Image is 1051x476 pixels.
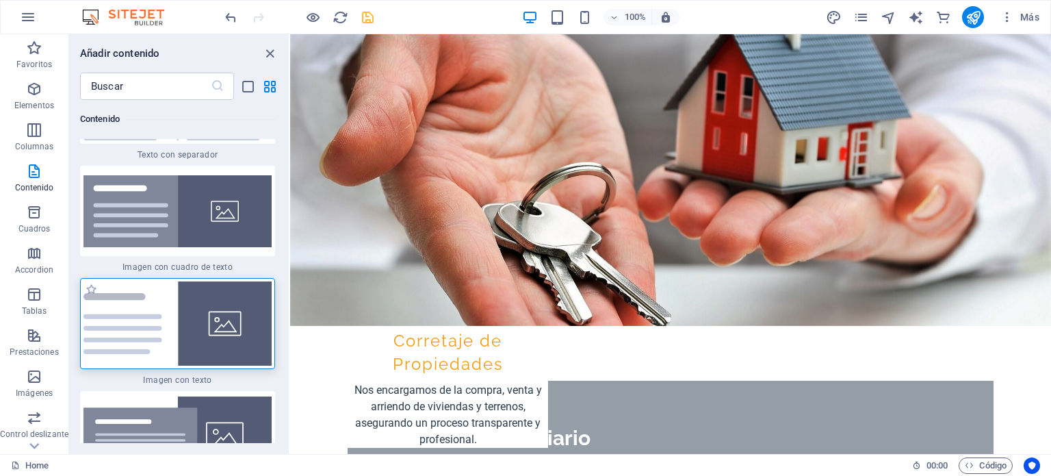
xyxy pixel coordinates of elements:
p: Accordion [15,264,53,275]
a: Home [11,458,49,474]
i: Al redimensionar, ajustar el nivel de zoom automáticamente para ajustarse al dispositivo elegido. [660,11,672,23]
h6: Contenido [80,111,275,127]
p: Contenido [15,182,54,193]
i: Volver a cargar página [333,10,348,25]
button: text_generator [907,9,924,25]
button: Código [959,458,1013,474]
input: Buscar [80,73,211,100]
span: Imagen con texto [80,375,275,386]
span: Texto con separador [80,149,275,160]
p: Columnas [15,141,54,152]
div: Imagen con cuadro de texto [80,166,275,273]
i: Páginas (Ctrl+Alt+S) [853,10,869,25]
span: Añadir a favoritos [86,284,97,295]
i: Deshacer: Insertar activos de preajuste (Ctrl+Z) [223,10,239,25]
i: Publicar [965,10,981,25]
button: close panel [261,45,278,62]
button: list-view [239,78,256,95]
img: image-with-text-box.svg [83,175,272,247]
p: Elementos [14,100,54,111]
i: Navegador [881,10,896,25]
h6: Añadir contenido [80,45,159,62]
button: grid-view [261,78,278,95]
span: Código [965,458,1007,474]
i: AI Writer [908,10,924,25]
span: : [936,460,938,471]
img: text-image-overlap.svg [83,397,272,476]
button: reload [332,9,348,25]
div: Imagen con texto [80,278,275,386]
button: publish [962,6,984,28]
p: Tablas [22,305,47,316]
img: text-with-image-v4.svg [83,281,272,366]
span: Imagen con cuadro de texto [80,262,275,273]
i: Guardar (Ctrl+S) [360,10,376,25]
p: Cuadros [18,223,51,234]
button: save [359,9,376,25]
button: undo [222,9,239,25]
button: navigator [880,9,896,25]
p: Prestaciones [10,347,58,358]
button: design [825,9,842,25]
button: Usercentrics [1024,458,1040,474]
i: Diseño (Ctrl+Alt+Y) [826,10,842,25]
h6: Tiempo de la sesión [912,458,948,474]
span: 00 00 [926,458,948,474]
button: Más [995,6,1045,28]
button: Haz clic para salir del modo de previsualización y seguir editando [304,9,321,25]
button: pages [853,9,869,25]
span: Más [1000,10,1039,24]
h6: 100% [624,9,646,25]
img: Editor Logo [79,9,181,25]
i: Comercio [935,10,951,25]
p: Imágenes [16,388,53,399]
button: commerce [935,9,951,25]
p: Favoritos [16,59,52,70]
button: 100% [604,9,652,25]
